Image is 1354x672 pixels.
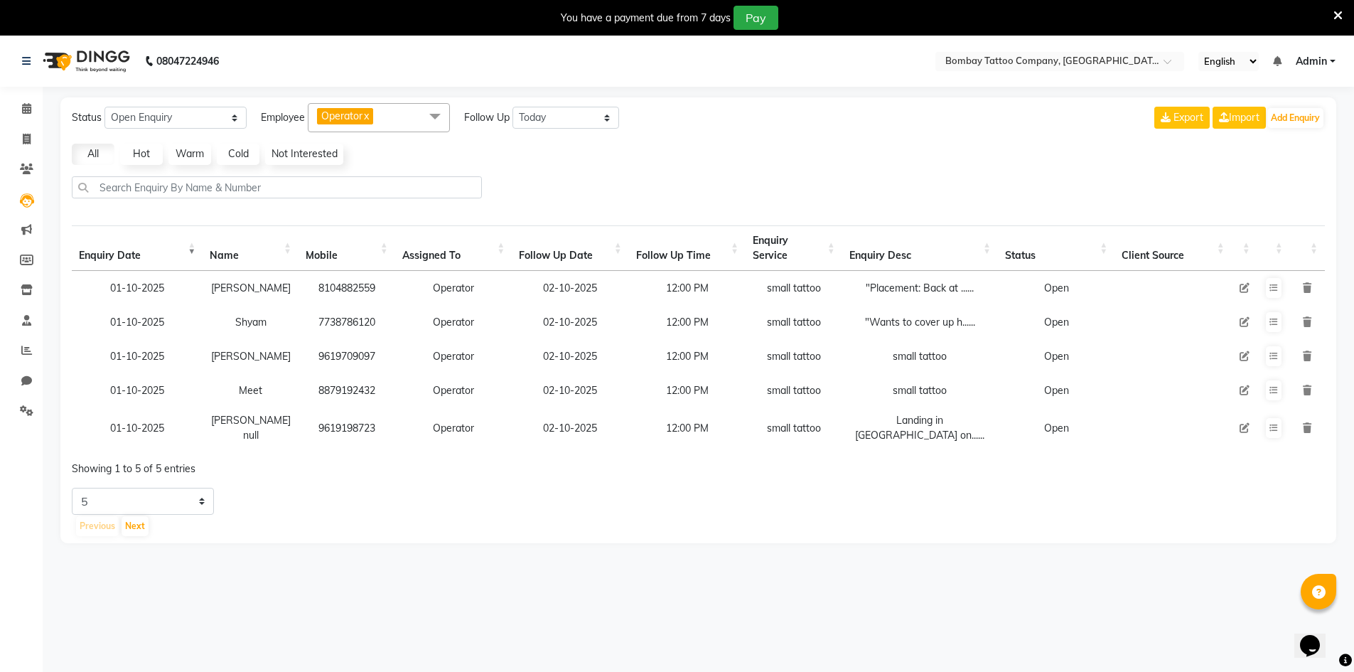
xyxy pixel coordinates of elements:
[849,413,991,443] div: Landing in [GEOGRAPHIC_DATA] on......
[512,225,628,271] th: Follow Up Date: activate to sort column ascending
[1257,225,1290,271] th: : activate to sort column ascending
[746,373,842,407] td: small tattoo
[72,176,482,198] input: Search Enquiry By Name & Number
[217,144,259,165] a: Cold
[998,373,1114,407] td: Open
[203,373,299,407] td: Meet
[1296,54,1327,69] span: Admin
[299,339,395,373] td: 9619709097
[299,407,395,449] td: 9619198723
[203,271,299,305] td: [PERSON_NAME]
[998,225,1114,271] th: Status: activate to sort column ascending
[203,305,299,339] td: Shyam
[72,110,102,125] span: Status
[395,407,512,449] td: Operator
[746,339,842,373] td: small tattoo
[849,315,991,330] div: "Wants to cover up h......
[299,305,395,339] td: 7738786120
[629,225,746,271] th: Follow Up Time : activate to sort column ascending
[395,225,512,271] th: Assigned To : activate to sort column ascending
[156,41,219,81] b: 08047224946
[72,225,203,271] th: Enquiry Date: activate to sort column ascending
[998,305,1114,339] td: Open
[72,373,203,407] td: 01-10-2025
[849,383,991,398] div: small tattoo
[849,281,991,296] div: "Placement: Back at ......
[1213,107,1266,129] a: Import
[265,144,343,165] a: Not Interested
[746,271,842,305] td: small tattoo
[734,6,778,30] button: Pay
[1267,108,1323,128] button: Add Enquiry
[299,225,395,271] th: Mobile : activate to sort column ascending
[629,271,746,305] td: 12:00 PM
[746,225,842,271] th: Enquiry Service : activate to sort column ascending
[362,110,369,122] a: x
[998,339,1114,373] td: Open
[168,144,211,165] a: Warm
[72,144,114,165] a: All
[72,305,203,339] td: 01-10-2025
[203,339,299,373] td: [PERSON_NAME]
[321,110,362,122] span: Operator
[629,407,746,449] td: 12:00 PM
[629,339,746,373] td: 12:00 PM
[72,339,203,373] td: 01-10-2025
[746,407,842,449] td: small tattoo
[512,407,628,449] td: 02-10-2025
[261,110,305,125] span: Employee
[1294,615,1340,658] iframe: chat widget
[395,339,512,373] td: Operator
[998,271,1114,305] td: Open
[36,41,134,81] img: logo
[299,373,395,407] td: 8879192432
[512,271,628,305] td: 02-10-2025
[464,110,510,125] span: Follow Up
[998,407,1114,449] td: Open
[72,407,203,449] td: 01-10-2025
[1173,111,1203,124] span: Export
[299,271,395,305] td: 8104882559
[1154,107,1210,129] button: Export
[395,305,512,339] td: Operator
[1114,225,1231,271] th: Client Source: activate to sort column ascending
[395,373,512,407] td: Operator
[203,407,299,449] td: [PERSON_NAME] null
[122,516,149,536] button: Next
[203,225,299,271] th: Name: activate to sort column ascending
[629,305,746,339] td: 12:00 PM
[842,225,998,271] th: Enquiry Desc: activate to sort column ascending
[849,349,991,364] div: small tattoo
[72,271,203,305] td: 01-10-2025
[629,373,746,407] td: 12:00 PM
[512,373,628,407] td: 02-10-2025
[120,144,163,165] a: Hot
[72,453,581,476] div: Showing 1 to 5 of 5 entries
[746,305,842,339] td: small tattoo
[1232,225,1257,271] th: : activate to sort column ascending
[395,271,512,305] td: Operator
[1290,225,1325,271] th: : activate to sort column ascending
[512,339,628,373] td: 02-10-2025
[561,11,731,26] div: You have a payment due from 7 days
[76,516,119,536] button: Previous
[512,305,628,339] td: 02-10-2025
